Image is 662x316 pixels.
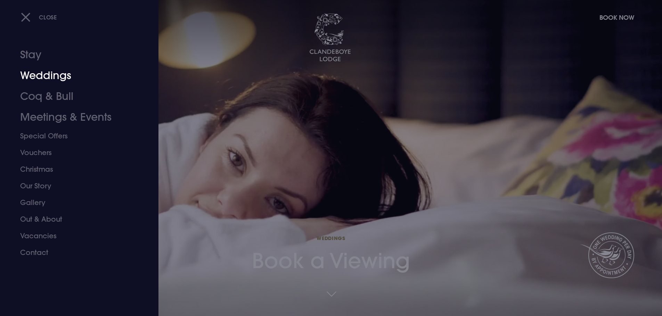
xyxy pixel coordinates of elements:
a: Christmas [20,161,130,178]
a: Stay [20,44,130,65]
button: Close [21,10,57,24]
a: Vouchers [20,144,130,161]
span: Close [39,14,57,21]
a: Coq & Bull [20,86,130,107]
a: Special Offers [20,128,130,144]
a: Weddings [20,65,130,86]
a: Out & About [20,211,130,228]
a: Our Story [20,178,130,194]
a: Vacancies [20,228,130,244]
a: Contact [20,244,130,261]
a: Gallery [20,194,130,211]
a: Meetings & Events [20,107,130,128]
